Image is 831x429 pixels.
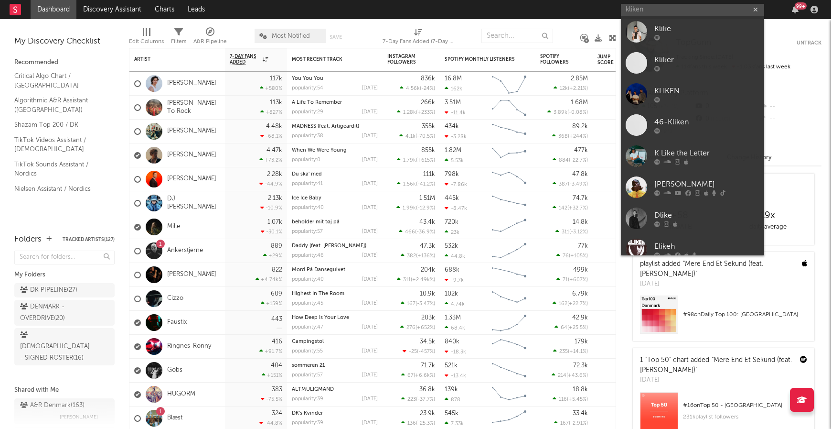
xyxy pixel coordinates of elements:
[14,234,42,245] div: Folders
[553,181,588,187] div: ( )
[167,175,216,183] a: [PERSON_NAME]
[292,387,334,392] a: ALTMULIGMAND
[578,243,588,249] div: 77k
[621,203,764,234] a: Dlike
[552,133,588,139] div: ( )
[292,172,322,177] a: Du ska' med
[419,195,435,201] div: 1.51M
[421,315,435,321] div: 203k
[14,120,105,130] a: Shazam Top 200 / DK
[421,99,435,106] div: 266k
[621,172,764,203] a: [PERSON_NAME]
[406,86,420,91] span: 4.56k
[171,24,186,52] div: Filters
[553,300,588,307] div: ( )
[547,109,588,115] div: ( )
[420,291,435,297] div: 10.9k
[401,253,435,259] div: ( )
[129,24,164,52] div: Edit Columns
[597,102,636,113] div: 51.0
[419,219,435,225] div: 43.4k
[362,229,378,234] div: [DATE]
[683,309,807,320] div: # 98 on Daily Top 100: [GEOGRAPHIC_DATA]
[260,205,282,211] div: -10.9 %
[403,348,435,354] div: ( )
[654,147,759,159] div: K Like the Letter
[556,276,588,283] div: ( )
[417,301,434,307] span: -3.47 %
[263,253,282,259] div: +29 %
[292,301,323,306] div: popularity: 45
[292,349,323,354] div: popularity: 55
[445,277,464,283] div: -9.7k
[292,411,323,416] a: DK's Kvinder
[569,86,586,91] span: +2.21 %
[445,147,461,154] div: 1.82M
[292,267,345,273] a: Mord På Dansegulvet
[405,230,415,235] span: 466
[571,230,586,235] span: -3.12 %
[292,124,359,129] a: MADNESS (feat. Artigeardit)
[597,341,636,352] div: 45.6
[417,253,434,259] span: +136 %
[417,325,434,330] span: +652 %
[558,134,568,139] span: 368
[14,269,115,281] div: My Folders
[20,301,87,324] div: DENMARK - OVERDRIVE ( 20 )
[621,4,764,16] input: Search for artists
[292,315,349,320] a: How Deep Is Your Love
[362,110,378,115] div: [DATE]
[292,76,323,81] a: You You You
[488,263,531,287] svg: Chart title
[640,279,795,289] div: [DATE]
[292,243,366,249] a: Daddy (feat. [PERSON_NAME])
[445,56,516,62] div: Spotify Monthly Listeners
[559,182,568,187] span: 387
[569,277,586,283] span: +607 %
[488,287,531,311] svg: Chart title
[553,205,588,211] div: ( )
[445,267,459,273] div: 688k
[260,85,282,91] div: +580 %
[597,150,636,161] div: 51.6
[397,276,435,283] div: ( )
[14,36,115,47] div: My Discovery Checklist
[396,205,435,211] div: ( )
[445,243,458,249] div: 532k
[575,339,588,345] div: 179k
[167,151,216,159] a: [PERSON_NAME]
[640,259,795,279] div: playlist added
[559,206,567,211] span: 142
[569,325,586,330] span: +25.5 %
[292,325,323,330] div: popularity: 47
[292,339,324,344] a: Campingstol
[422,123,435,130] div: 355k
[421,76,435,82] div: 836k
[571,76,588,82] div: 2.85M
[421,86,434,91] span: -24 %
[640,261,763,277] a: "Mere End Et Sekund (feat. [PERSON_NAME])"
[14,57,115,68] div: Recommended
[261,229,282,235] div: -30.1 %
[621,234,764,265] a: Elikeh
[401,300,435,307] div: ( )
[597,78,636,89] div: 55.8
[445,181,467,187] div: -7.86k
[633,296,814,341] a: #98onDaily Top 100: [GEOGRAPHIC_DATA]
[554,110,567,115] span: 3.89k
[167,247,203,255] a: Ankerstjerne
[488,239,531,263] svg: Chart title
[407,301,415,307] span: 167
[488,72,531,96] svg: Chart title
[400,324,435,330] div: ( )
[230,54,260,65] span: 7-Day Fans Added
[488,215,531,239] svg: Chart title
[14,95,105,115] a: Algorithmic A&R Assistant ([GEOGRAPHIC_DATA])
[271,243,282,249] div: 889
[259,157,282,163] div: +73.2 %
[167,271,216,279] a: [PERSON_NAME]
[683,400,807,411] div: # 16 on Top 50 - [GEOGRAPHIC_DATA]
[20,330,90,364] div: [DEMOGRAPHIC_DATA] - SIGNED ROSTER ( 16 )
[403,277,411,283] span: 311
[362,205,378,210] div: [DATE]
